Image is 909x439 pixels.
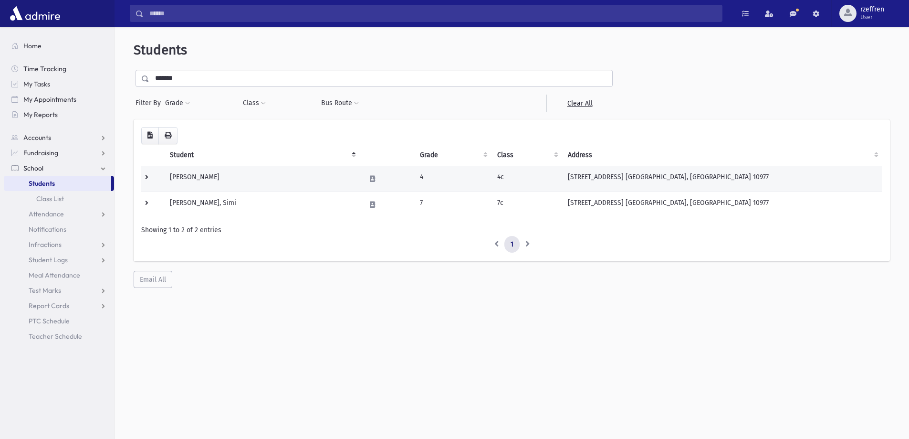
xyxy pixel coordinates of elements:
th: Student: activate to sort column descending [164,144,360,166]
a: Report Cards [4,298,114,313]
span: School [23,164,43,172]
button: Grade [165,95,190,112]
a: Teacher Schedule [4,329,114,344]
button: Bus Route [321,95,359,112]
td: 7c [491,192,562,217]
span: Attendance [29,210,64,218]
a: Attendance [4,206,114,222]
a: Student Logs [4,252,114,268]
a: Test Marks [4,283,114,298]
button: Print [158,127,178,144]
span: Fundraising [23,149,58,157]
span: Student Logs [29,256,68,264]
a: Fundraising [4,145,114,161]
span: Report Cards [29,301,69,310]
span: Time Tracking [23,64,66,73]
td: [STREET_ADDRESS] [GEOGRAPHIC_DATA], [GEOGRAPHIC_DATA] 10977 [562,166,882,192]
th: Grade: activate to sort column ascending [414,144,491,166]
a: Clear All [546,95,613,112]
input: Search [144,5,722,22]
span: Filter By [136,98,165,108]
a: Meal Attendance [4,268,114,283]
span: Students [29,179,55,188]
span: Students [134,42,187,58]
span: Meal Attendance [29,271,80,279]
a: Infractions [4,237,114,252]
span: Test Marks [29,286,61,295]
a: Time Tracking [4,61,114,76]
a: My Appointments [4,92,114,107]
a: My Tasks [4,76,114,92]
a: Students [4,176,111,191]
span: My Tasks [23,80,50,88]
a: PTC Schedule [4,313,114,329]
a: Accounts [4,130,114,145]
td: 4 [414,166,491,192]
td: [PERSON_NAME] [164,166,360,192]
div: Showing 1 to 2 of 2 entries [141,225,882,235]
button: Email All [134,271,172,288]
span: rzeffren [860,6,884,13]
a: School [4,161,114,176]
span: Infractions [29,240,62,249]
span: User [860,13,884,21]
span: My Reports [23,110,58,119]
button: CSV [141,127,159,144]
span: My Appointments [23,95,76,104]
a: 1 [504,236,520,253]
span: Home [23,42,42,50]
td: [PERSON_NAME], Simi [164,192,360,217]
a: Class List [4,191,114,206]
th: Address: activate to sort column ascending [562,144,882,166]
a: Home [4,38,114,54]
a: My Reports [4,107,114,122]
button: Class [242,95,266,112]
a: Notifications [4,222,114,237]
th: Class: activate to sort column ascending [491,144,562,166]
span: Accounts [23,133,51,142]
td: 7 [414,192,491,217]
span: Teacher Schedule [29,332,82,341]
td: [STREET_ADDRESS] [GEOGRAPHIC_DATA], [GEOGRAPHIC_DATA] 10977 [562,192,882,217]
img: AdmirePro [8,4,63,23]
td: 4c [491,166,562,192]
span: Notifications [29,225,66,234]
span: PTC Schedule [29,317,70,325]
